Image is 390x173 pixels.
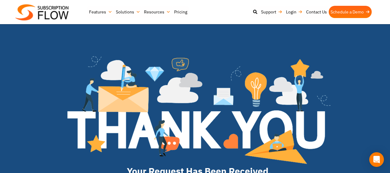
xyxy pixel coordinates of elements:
a: Schedule a Demo [329,6,372,18]
img: Subscriptionflow [15,4,69,20]
a: Solutions [114,6,142,18]
a: Support [259,6,284,18]
a: Resources [142,6,172,18]
a: Pricing [172,6,189,18]
div: Open Intercom Messenger [369,152,384,167]
a: Login [284,6,304,18]
a: Contact Us [304,6,329,18]
a: Features [87,6,114,18]
img: implementation4 [67,56,331,164]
